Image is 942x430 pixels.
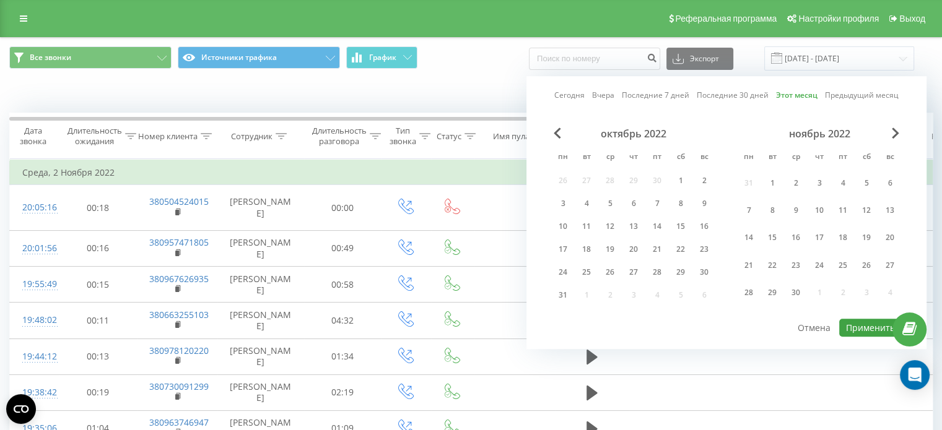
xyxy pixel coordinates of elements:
[149,196,209,207] a: 380504524015
[788,202,804,218] div: 9
[622,240,645,259] div: чт 20 окт. 2022 г.
[882,175,898,191] div: 6
[9,46,172,69] button: Все звонки
[551,217,575,236] div: пн 10 окт. 2022 г.
[578,264,595,280] div: 25
[649,264,665,280] div: 28
[737,199,761,222] div: пн 7 нояб. 2022 г.
[696,173,712,189] div: 2
[741,257,757,273] div: 21
[673,196,689,212] div: 8
[825,90,899,101] a: Предыдущий месяц
[149,416,209,428] a: 380963746947
[882,230,898,246] div: 20
[761,254,784,277] div: вт 22 нояб. 2022 г.
[741,202,757,218] div: 7
[575,263,598,282] div: вт 25 окт. 2022 г.
[602,218,618,234] div: 12
[858,257,874,273] div: 26
[791,319,837,337] button: Отмена
[788,285,804,301] div: 30
[304,230,382,266] td: 00:49
[149,381,209,392] a: 380730091299
[784,226,808,249] div: ср 16 нояб. 2022 г.
[217,338,304,374] td: [PERSON_NAME]
[577,148,596,167] abbr: вторник
[602,264,618,280] div: 26
[858,202,874,218] div: 12
[669,217,692,236] div: сб 15 окт. 2022 г.
[598,263,622,282] div: ср 26 окт. 2022 г.
[692,263,716,282] div: вс 30 окт. 2022 г.
[217,230,304,266] td: [PERSON_NAME]
[808,226,831,249] div: чт 17 нояб. 2022 г.
[784,282,808,304] div: ср 30 нояб. 2022 г.
[10,126,56,147] div: Дата звонка
[787,148,805,167] abbr: среда
[551,240,575,259] div: пн 17 окт. 2022 г.
[808,254,831,277] div: чт 24 нояб. 2022 г.
[555,196,571,212] div: 3
[878,226,902,249] div: вс 20 нояб. 2022 г.
[645,240,669,259] div: пт 21 окт. 2022 г.
[149,236,209,248] a: 380957471805
[811,230,827,246] div: 17
[881,148,899,167] abbr: воскресенье
[602,241,618,257] div: 19
[22,345,47,369] div: 19:44:12
[138,131,198,142] div: Номер клиента
[551,263,575,282] div: пн 24 окт. 2022 г.
[857,148,876,167] abbr: суббота
[578,241,595,257] div: 18
[554,127,561,139] span: Previous Month
[626,218,642,234] div: 13
[217,267,304,303] td: [PERSON_NAME]
[761,282,784,304] div: вт 29 нояб. 2022 г.
[304,267,382,303] td: 00:58
[696,196,712,212] div: 9
[761,226,784,249] div: вт 15 нояб. 2022 г.
[811,257,827,273] div: 24
[788,230,804,246] div: 16
[669,194,692,213] div: сб 8 окт. 2022 г.
[493,131,530,142] div: Имя пула
[22,381,47,405] div: 19:38:42
[304,303,382,338] td: 04:32
[648,148,666,167] abbr: пятница
[784,254,808,277] div: ср 23 нояб. 2022 г.
[808,171,831,194] div: чт 3 нояб. 2022 г.
[811,175,827,191] div: 3
[575,217,598,236] div: вт 11 окт. 2022 г.
[22,272,47,296] div: 19:55:49
[764,175,780,191] div: 1
[764,285,780,301] div: 29
[878,199,902,222] div: вс 13 нояб. 2022 г.
[649,218,665,234] div: 14
[696,218,712,234] div: 16
[601,148,619,167] abbr: среда
[761,171,784,194] div: вт 1 нояб. 2022 г.
[764,257,780,273] div: 22
[529,48,660,70] input: Поиск по номеру
[671,148,690,167] abbr: суббота
[598,240,622,259] div: ср 19 окт. 2022 г.
[437,131,461,142] div: Статус
[622,217,645,236] div: чт 13 окт. 2022 г.
[649,196,665,212] div: 7
[22,308,47,332] div: 19:48:02
[22,196,47,220] div: 20:05:16
[741,285,757,301] div: 28
[390,126,416,147] div: Тип звонка
[855,199,878,222] div: сб 12 нояб. 2022 г.
[697,90,769,101] a: Последние 30 дней
[578,218,595,234] div: 11
[304,374,382,410] td: 02:19
[217,374,304,410] td: [PERSON_NAME]
[554,90,585,101] a: Сегодня
[575,194,598,213] div: вт 4 окт. 2022 г.
[555,264,571,280] div: 24
[878,171,902,194] div: вс 6 нояб. 2022 г.
[669,263,692,282] div: сб 29 окт. 2022 г.
[59,267,137,303] td: 00:15
[645,217,669,236] div: пт 14 окт. 2022 г.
